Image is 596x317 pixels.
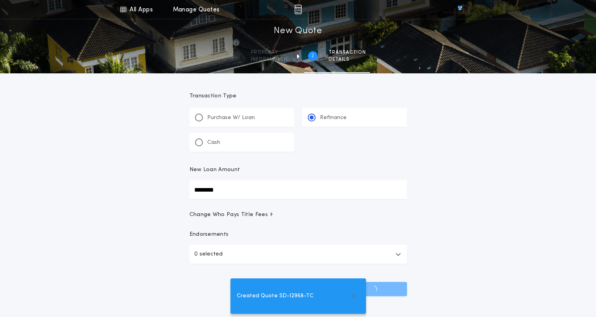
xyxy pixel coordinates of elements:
p: Transaction Type [189,92,407,100]
span: Change Who Pays Title Fees [189,211,274,219]
span: information [251,56,288,63]
input: New Loan Amount [189,180,407,199]
img: img [294,5,302,14]
span: Created Quote SD-12968-TC [237,292,314,300]
button: 0 selected [189,245,407,264]
button: Change Who Pays Title Fees [189,211,407,219]
span: details [329,56,366,63]
p: New Loan Amount [189,166,240,174]
p: Refinance [320,114,347,122]
p: Cash [207,139,220,147]
span: Property [251,49,288,56]
p: Endorsements [189,231,407,239]
h2: 2 [311,53,314,59]
p: 0 selected [194,250,223,259]
p: Purchase W/ Loan [207,114,255,122]
span: Transaction [329,49,366,56]
h1: New Quote [274,25,322,37]
img: vs-icon [443,6,476,13]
